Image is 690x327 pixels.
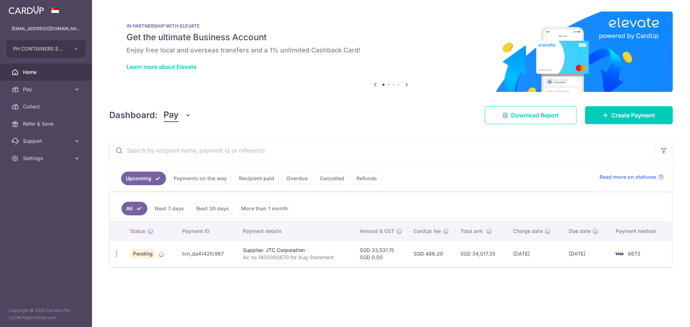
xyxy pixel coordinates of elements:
[610,222,672,240] th: Payment method
[455,240,507,267] td: SGD 34,017.35
[360,228,394,235] span: Amount & GST
[121,202,147,215] a: All
[126,23,655,29] p: IN PARTNERSHIP WITH ELEVATE
[6,40,86,57] button: PH CONTAINERS EXPRESS (S) PTE LTD
[23,86,70,93] span: Pay
[460,228,484,235] span: Total amt.
[23,155,70,162] span: Settings
[485,106,576,124] a: Download Report
[243,247,348,254] div: Supplier. JTC Corporation
[176,222,237,240] th: Payment ID
[237,222,354,240] th: Payment details
[612,249,626,258] img: Bank Card
[13,45,66,52] span: PH CONTAINERS EXPRESS (S) PTE LTD
[507,240,563,267] td: [DATE]
[109,109,158,122] h4: Dashboard:
[169,172,231,185] a: Payments on the way
[644,305,683,323] iframe: Opens a widget where you can find more information
[126,63,197,70] a: Learn more about Elevate
[234,172,279,185] a: Recipient paid
[126,46,655,55] h6: Enjoy free local and overseas transfers and a 1% unlimited Cashback Card!
[354,240,408,267] td: SGD 33,531.15 SGD 0.00
[9,6,44,14] img: CardUp
[599,173,664,181] a: Read more on statuses
[11,25,80,32] p: [EMAIL_ADDRESS][DOMAIN_NAME]
[243,254,348,261] p: Ac no 1400000670 for Aug Statement
[408,240,455,267] td: SGD 486.20
[611,111,655,120] span: Create Payment
[628,251,640,257] span: 8673
[109,11,673,92] img: Renovation banner
[110,139,655,162] input: Search by recipient name, payment id or reference
[563,240,610,267] td: [DATE]
[23,103,70,110] span: Collect
[414,228,441,235] span: CardUp fee
[130,249,156,259] span: Pending
[192,202,234,215] a: Next 30 days
[23,137,70,145] span: Support
[282,172,312,185] a: Overdue
[599,173,657,181] span: Read more on statuses
[511,111,559,120] span: Download Report
[164,108,179,122] span: Pay
[150,202,189,215] a: Next 7 days
[513,228,543,235] span: Charge date
[569,228,590,235] span: Due date
[585,106,673,124] a: Create Payment
[126,32,655,43] h5: Get the ultimate Business Account
[315,172,349,185] a: Cancelled
[121,172,166,185] a: Upcoming
[23,69,70,76] span: Home
[164,108,191,122] button: Pay
[352,172,382,185] a: Refunds
[236,202,293,215] a: More than 1 month
[23,120,70,127] span: Refer & Save
[130,228,146,235] span: Status
[176,240,237,267] td: txn_da4142fc967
